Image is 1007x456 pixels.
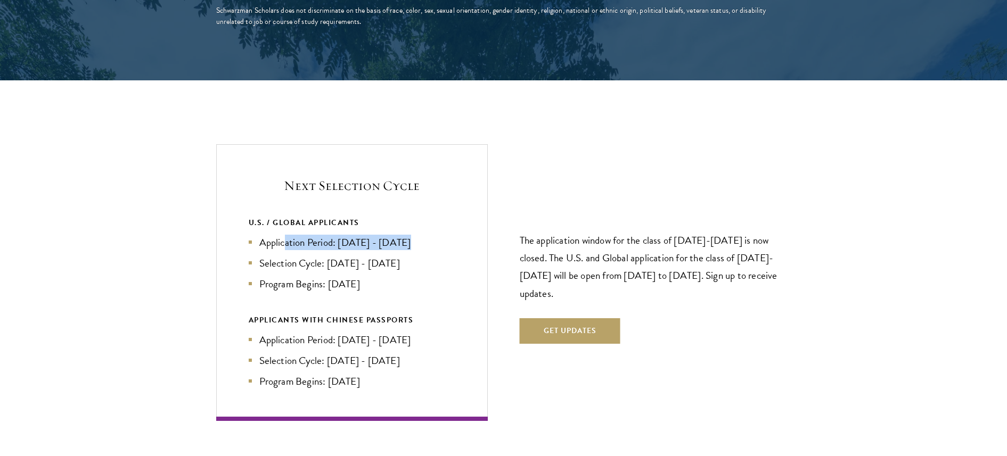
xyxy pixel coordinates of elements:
[249,276,455,292] li: Program Begins: [DATE]
[249,332,455,347] li: Application Period: [DATE] - [DATE]
[520,318,620,344] button: Get Updates
[249,216,455,229] div: U.S. / GLOBAL APPLICANTS
[249,353,455,368] li: Selection Cycle: [DATE] - [DATE]
[249,235,455,250] li: Application Period: [DATE] - [DATE]
[249,177,455,195] h5: Next Selection Cycle
[520,231,791,302] p: The application window for the class of [DATE]-[DATE] is now closed. The U.S. and Global applicat...
[249,374,455,389] li: Program Begins: [DATE]
[216,5,791,27] div: Schwarzman Scholars does not discriminate on the basis of race, color, sex, sexual orientation, g...
[249,313,455,327] div: APPLICANTS WITH CHINESE PASSPORTS
[249,255,455,271] li: Selection Cycle: [DATE] - [DATE]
